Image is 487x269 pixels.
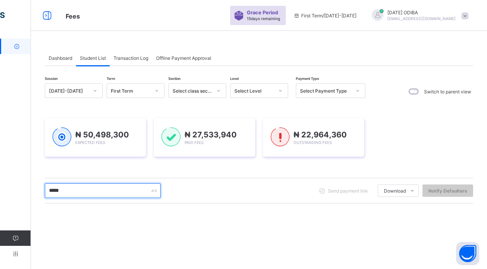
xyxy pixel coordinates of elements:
span: Grace Period [247,10,278,15]
span: Paid Fees [185,140,204,145]
img: expected-1.03dd87d44185fb6c27cc9b2570c10499.svg [53,127,71,147]
div: Select class section [173,88,212,94]
span: Fees [66,12,80,20]
img: sticker-purple.71386a28dfed39d6af7621340158ba97.svg [234,11,244,20]
button: Open asap [456,242,479,265]
span: Expected Fees [75,140,105,145]
span: Term [107,76,115,81]
span: Notify Defaulters [428,188,467,194]
span: Student List [80,55,106,61]
span: Outstanding Fees [294,140,332,145]
span: Dashboard [49,55,72,61]
span: Level [230,76,239,81]
span: Session [45,76,58,81]
span: [EMAIL_ADDRESS][DOMAIN_NAME] [387,16,456,21]
span: ₦ 27,533,940 [185,130,237,139]
span: Offline Payment Approval [156,55,211,61]
span: Download [384,188,406,194]
span: ₦ 22,964,360 [294,130,347,139]
div: First Term [111,88,150,94]
span: Send payment link [328,188,368,194]
div: FRIDAYODIBA [364,9,472,22]
span: 15 days remaining [247,16,280,21]
img: paid-1.3eb1404cbcb1d3b736510a26bbfa3ccb.svg [161,127,180,147]
div: Select Payment Type [300,88,351,94]
div: Select Level [234,88,274,94]
label: Switch to parent view [424,89,471,95]
div: [DATE]-[DATE] [49,88,88,94]
span: Section [168,76,180,81]
span: Transaction Log [114,55,148,61]
span: ₦ 50,498,300 [75,130,129,139]
span: session/term information [294,13,356,19]
img: outstanding-1.146d663e52f09953f639664a84e30106.svg [271,127,290,147]
span: Payment Type [296,76,319,81]
span: [DATE] ODIBA [387,10,456,15]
